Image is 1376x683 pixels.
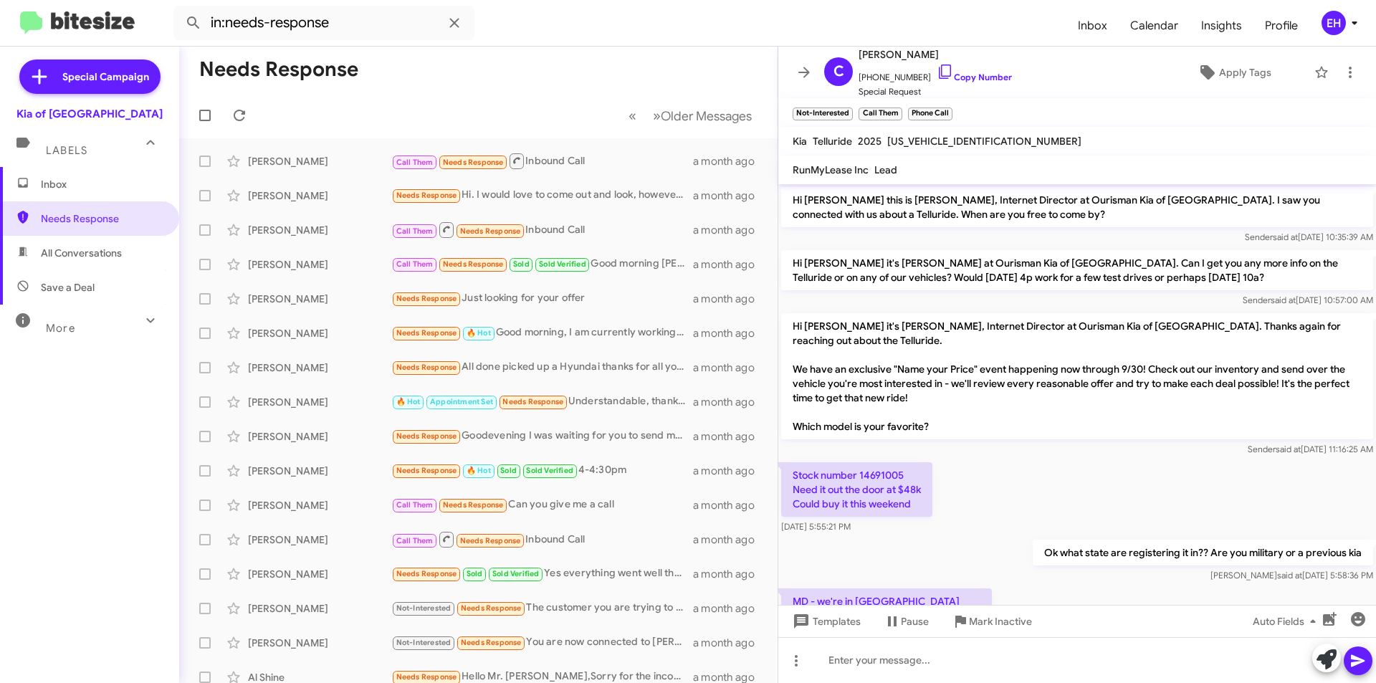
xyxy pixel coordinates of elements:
span: Call Them [396,158,434,167]
span: Call Them [396,259,434,269]
div: Can you give me a call [391,497,693,513]
div: a month ago [693,498,766,512]
span: Needs Response [443,259,504,269]
div: [PERSON_NAME] [248,464,391,478]
span: Call Them [396,226,434,236]
div: Goodevening I was waiting for you to send me the info on the Q7 that you wanted me to see [391,428,693,444]
div: a month ago [693,188,766,203]
span: Needs Response [396,363,457,372]
button: Auto Fields [1241,608,1333,634]
p: Hi [PERSON_NAME] it's [PERSON_NAME] at Ourisman Kia of [GEOGRAPHIC_DATA]. Can I get you any more ... [781,250,1373,290]
span: Needs Response [443,158,504,167]
span: Lead [874,163,897,176]
span: Auto Fields [1253,608,1322,634]
span: Sold Verified [539,259,586,269]
div: [PERSON_NAME] [248,223,391,237]
div: Yes everything went well thank you! [391,565,693,582]
span: Sender [DATE] 10:35:39 AM [1245,231,1373,242]
span: Needs Response [461,638,522,647]
div: 4-4:30pm [391,462,693,479]
div: [PERSON_NAME] [248,154,391,168]
span: Inbox [41,177,163,191]
div: [PERSON_NAME] [248,188,391,203]
span: RunMyLease Inc [793,163,869,176]
span: [US_VEHICLE_IDENTIFICATION_NUMBER] [887,135,1081,148]
span: Special Request [859,85,1012,99]
button: Mark Inactive [940,608,1043,634]
div: a month ago [693,395,766,409]
a: Copy Number [937,72,1012,82]
div: [PERSON_NAME] [248,395,391,409]
span: [PHONE_NUMBER] [859,63,1012,85]
span: [PERSON_NAME] [859,46,1012,63]
span: [DATE] 5:55:21 PM [781,521,851,532]
span: Not-Interested [396,603,451,613]
div: [PERSON_NAME] [248,601,391,616]
span: [PERSON_NAME] [DATE] 5:58:36 PM [1210,570,1373,581]
span: Needs Response [502,397,563,406]
div: a month ago [693,223,766,237]
span: Sold [500,466,517,475]
div: [PERSON_NAME] [248,532,391,547]
span: 🔥 Hot [467,328,491,338]
div: [PERSON_NAME] [248,326,391,340]
span: Calendar [1119,5,1190,47]
span: said at [1273,231,1298,242]
span: » [653,107,661,125]
span: C [833,60,844,83]
div: a month ago [693,292,766,306]
span: said at [1277,570,1302,581]
button: Apply Tags [1160,59,1307,85]
p: Stock number 14691005 Need it out the door at $48k Could buy it this weekend [781,462,932,517]
p: MD - we're in [GEOGRAPHIC_DATA] Not military and not a previous kia owner [781,588,992,629]
div: [PERSON_NAME] [248,567,391,581]
span: Call Them [396,500,434,510]
span: Mark Inactive [969,608,1032,634]
span: Sender [DATE] 10:57:00 AM [1243,295,1373,305]
span: Older Messages [661,108,752,124]
div: The customer you are trying to reach has already left the conversation. [391,600,693,616]
span: Telluride [813,135,852,148]
span: Apply Tags [1219,59,1271,85]
div: Inbound Call [391,530,693,548]
div: [PERSON_NAME] [248,498,391,512]
span: Pause [901,608,929,634]
span: Needs Response [460,536,521,545]
div: a month ago [693,360,766,375]
span: Labels [46,144,87,157]
div: [PERSON_NAME] [248,360,391,375]
span: Needs Response [396,191,457,200]
a: Special Campaign [19,59,161,94]
a: Insights [1190,5,1253,47]
button: Previous [620,101,645,130]
div: Good morning, I am currently working with kahrae [391,325,693,341]
span: Needs Response [443,500,504,510]
div: Inbound Call [391,221,693,239]
div: a month ago [693,429,766,444]
span: Needs Response [396,569,457,578]
div: Just looking for your offer [391,290,693,307]
div: Good morning [PERSON_NAME]. I fill out application through capital one on your website. Next day ... [391,256,693,272]
span: Needs Response [460,226,521,236]
span: Kia [793,135,807,148]
span: Needs Response [461,603,522,613]
span: All Conversations [41,246,122,260]
h1: Needs Response [199,58,358,81]
a: Profile [1253,5,1309,47]
p: Hi [PERSON_NAME] it's [PERSON_NAME], Internet Director at Ourisman Kia of [GEOGRAPHIC_DATA]. Than... [781,313,1373,439]
span: Inbox [1066,5,1119,47]
span: Needs Response [396,431,457,441]
span: Needs Response [396,328,457,338]
div: All done picked up a Hyundai thanks for all your help, but it was too much trouble to drive three... [391,359,693,376]
span: Needs Response [41,211,163,226]
button: EH [1309,11,1360,35]
span: Appointment Set [430,397,493,406]
div: a month ago [693,636,766,650]
span: Sender [DATE] 11:16:25 AM [1248,444,1373,454]
span: Needs Response [396,672,457,682]
div: Inbound Call [391,152,693,170]
div: Hi. I would love to come out and look, however I am not sure I will get enough for my trade to ge... [391,187,693,204]
span: More [46,322,75,335]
